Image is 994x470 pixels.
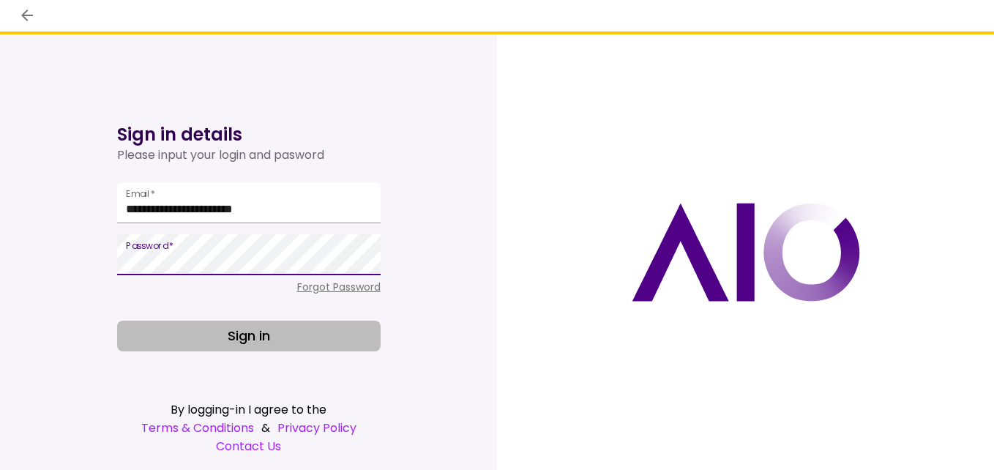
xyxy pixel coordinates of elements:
div: By logging-in I agree to the [117,400,381,419]
div: Please input your login and pasword [117,146,381,164]
button: back [15,3,40,28]
a: Privacy Policy [277,419,356,437]
h1: Sign in details [117,123,381,146]
div: & [117,419,381,437]
label: Email [126,187,155,200]
a: Terms & Conditions [141,419,254,437]
button: Sign in [117,321,381,351]
label: Password [126,239,173,252]
a: Contact Us [117,437,381,455]
span: Forgot Password [297,280,381,294]
img: AIO logo [632,203,860,302]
